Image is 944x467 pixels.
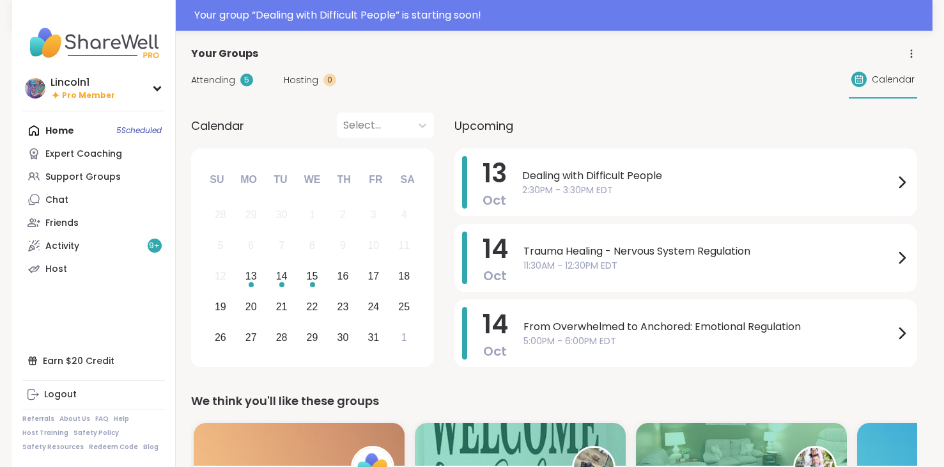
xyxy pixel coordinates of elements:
div: Not available Tuesday, October 7th, 2025 [268,232,295,260]
div: Fr [362,166,390,194]
span: 5:00PM - 6:00PM EDT [523,335,894,348]
div: Lincoln1 [50,75,115,90]
div: Choose Wednesday, October 22nd, 2025 [298,293,326,321]
span: Your Groups [191,46,258,61]
div: Not available Friday, October 3rd, 2025 [360,202,387,229]
a: Blog [143,443,159,452]
img: ShareWell Nav Logo [22,20,165,65]
div: Not available Sunday, October 12th, 2025 [207,263,235,290]
div: 28 [276,329,288,346]
div: 20 [245,298,257,315]
div: Choose Wednesday, October 15th, 2025 [298,263,326,290]
div: Choose Sunday, October 19th, 2025 [207,293,235,321]
div: 17 [368,267,379,285]
div: 8 [309,237,315,254]
div: 3 [371,206,376,223]
a: About Us [59,415,90,423]
div: 19 [215,298,226,315]
div: Choose Thursday, October 16th, 2025 [329,263,357,290]
div: Choose Tuesday, October 28th, 2025 [268,324,295,351]
div: Su [203,166,231,194]
div: Choose Tuesday, October 14th, 2025 [268,263,295,290]
div: Not available Tuesday, September 30th, 2025 [268,202,295,229]
div: 11 [398,237,410,254]
div: 0 [323,74,336,86]
a: Support Groups [22,165,165,188]
div: 23 [337,298,349,315]
div: Choose Thursday, October 23rd, 2025 [329,293,357,321]
div: Earn $20 Credit [22,349,165,372]
div: Choose Friday, October 24th, 2025 [360,293,387,321]
div: 4 [401,206,407,223]
span: Oct [483,342,507,360]
span: Pro Member [62,90,115,101]
a: Redeem Code [89,443,138,452]
div: 16 [337,267,349,285]
span: Oct [483,191,506,209]
span: Hosting [284,74,318,87]
div: Expert Coaching [45,148,122,161]
div: Support Groups [45,171,121,184]
div: 5 [240,74,253,86]
span: 14 [483,231,508,267]
div: 2 [340,206,346,223]
span: 14 [483,306,508,342]
div: 14 [276,267,288,285]
span: 13 [483,155,507,191]
div: Sa [393,166,421,194]
div: Choose Wednesday, October 29th, 2025 [298,324,326,351]
div: Choose Friday, October 17th, 2025 [360,263,387,290]
div: Choose Sunday, October 26th, 2025 [207,324,235,351]
div: Th [330,166,358,194]
div: Not available Wednesday, October 8th, 2025 [298,232,326,260]
div: Choose Saturday, October 18th, 2025 [391,263,418,290]
div: 31 [368,329,379,346]
div: 7 [279,237,284,254]
span: Attending [191,74,235,87]
div: Not available Saturday, October 11th, 2025 [391,232,418,260]
div: 30 [276,206,288,223]
div: Choose Tuesday, October 21st, 2025 [268,293,295,321]
div: Logout [44,388,77,401]
div: 1 [309,206,315,223]
div: Choose Saturday, October 25th, 2025 [391,293,418,321]
div: 25 [398,298,410,315]
div: Not available Thursday, October 2nd, 2025 [329,202,357,229]
span: Calendar [872,73,915,86]
a: Host [22,257,165,280]
a: Host Training [22,429,68,438]
div: 29 [307,329,318,346]
div: Choose Monday, October 27th, 2025 [237,324,265,351]
span: Calendar [191,117,244,134]
a: Friends [22,211,165,234]
span: 9 + [149,241,160,251]
div: month 2025-10 [205,200,419,352]
div: Mo [235,166,263,194]
div: 13 [245,267,257,285]
div: 18 [398,267,410,285]
img: Lincoln1 [25,78,45,99]
div: 9 [340,237,346,254]
div: 1 [401,329,407,346]
div: Host [45,263,67,276]
div: Not available Monday, September 29th, 2025 [237,202,265,229]
div: 5 [217,237,223,254]
div: Friends [45,217,79,230]
div: 30 [337,329,349,346]
div: Tu [267,166,295,194]
a: Expert Coaching [22,142,165,165]
a: Chat [22,188,165,211]
a: Activity9+ [22,234,165,257]
a: Referrals [22,415,54,423]
a: FAQ [95,415,109,423]
div: Not available Monday, October 6th, 2025 [237,232,265,260]
span: Dealing with Difficult People [522,168,894,184]
span: From Overwhelmed to Anchored: Emotional Regulation [523,319,894,335]
div: Your group “ Dealing with Difficult People ” is starting soon! [194,8,925,23]
div: We think you'll like these groups [191,392,917,410]
a: Safety Resources [22,443,84,452]
div: Not available Saturday, October 4th, 2025 [391,202,418,229]
div: Not available Friday, October 10th, 2025 [360,232,387,260]
span: 11:30AM - 12:30PM EDT [523,259,894,273]
span: Oct [483,267,507,285]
